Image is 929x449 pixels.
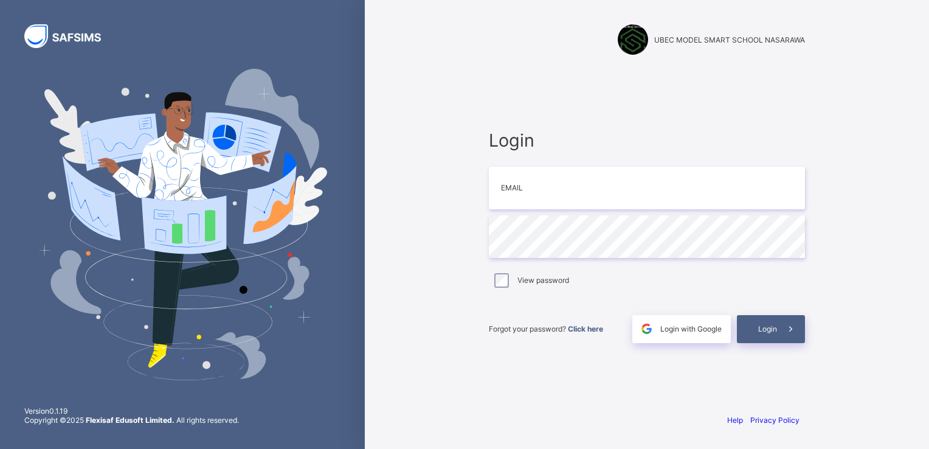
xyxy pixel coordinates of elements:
span: Login [758,324,777,333]
img: Hero Image [38,69,327,380]
span: Version 0.1.19 [24,406,239,416]
img: SAFSIMS Logo [24,24,116,48]
span: Forgot your password? [489,324,603,333]
span: Copyright © 2025 All rights reserved. [24,416,239,425]
span: UBEC MODEL SMART SCHOOL NASARAWA [654,35,805,44]
strong: Flexisaf Edusoft Limited. [86,416,174,425]
span: Login with Google [660,324,722,333]
img: google.396cfc9801f0270233282035f929180a.svg [640,322,654,336]
a: Click here [568,324,603,333]
a: Privacy Policy [750,416,799,425]
a: Help [727,416,743,425]
label: View password [517,276,569,285]
span: Login [489,130,805,151]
